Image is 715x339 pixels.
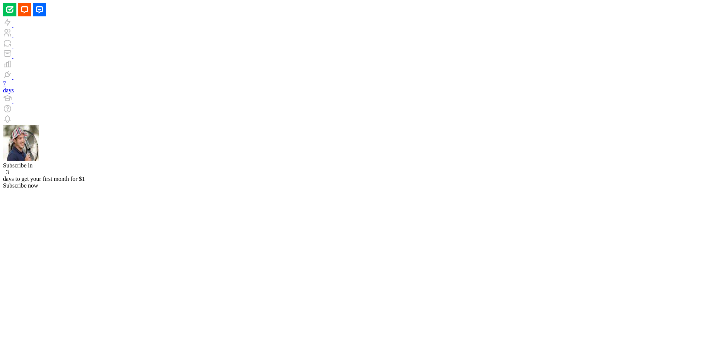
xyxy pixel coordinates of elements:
[3,80,712,94] a: 7 days
[3,162,712,182] div: Subscribe in days to get your first month for $1
[6,169,709,176] div: 3
[3,80,712,87] div: 7
[3,87,712,94] div: days
[3,182,712,189] div: Subscribe now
